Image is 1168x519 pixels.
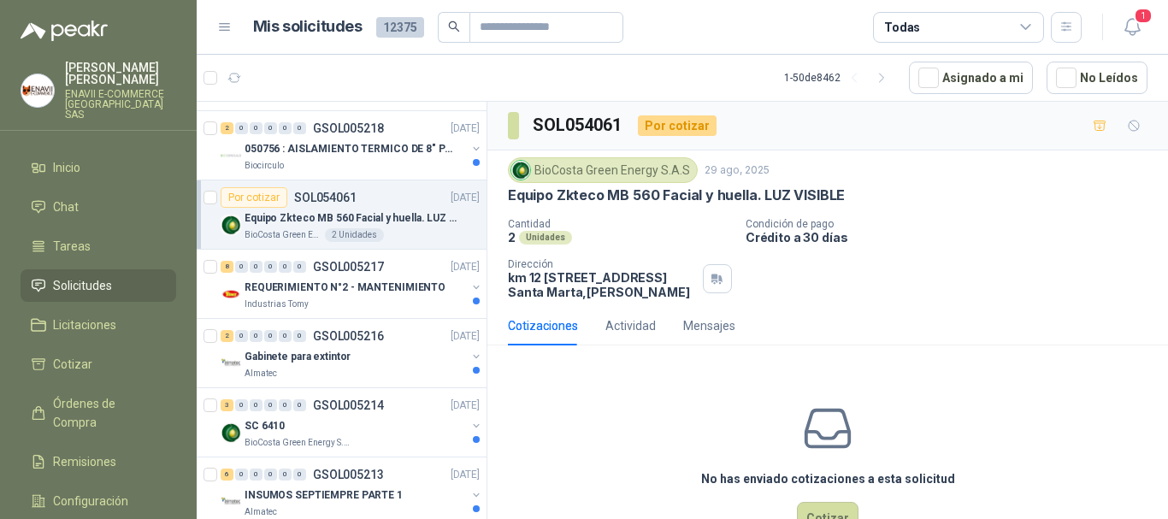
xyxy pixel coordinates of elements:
[313,330,384,342] p: GSOL005216
[21,74,54,107] img: Company Logo
[508,218,732,230] p: Cantidad
[533,112,624,139] h3: SOL054061
[293,261,306,273] div: 0
[21,191,176,223] a: Chat
[376,17,424,38] span: 12375
[293,330,306,342] div: 0
[245,418,285,434] p: SC 6410
[245,505,277,519] p: Almatec
[448,21,460,32] span: search
[508,230,516,245] p: 2
[508,157,698,183] div: BioCosta Green Energy S.A.S
[313,122,384,134] p: GSOL005218
[53,276,112,295] span: Solicitudes
[746,230,1161,245] p: Crédito a 30 días
[293,469,306,481] div: 0
[21,309,176,341] a: Licitaciones
[313,399,384,411] p: GSOL005214
[245,436,352,450] p: BioCosta Green Energy S.A.S
[279,330,292,342] div: 0
[245,298,309,311] p: Industrias Tomy
[294,192,357,203] p: SOL054061
[313,469,384,481] p: GSOL005213
[235,469,248,481] div: 0
[53,492,128,510] span: Configuración
[279,469,292,481] div: 0
[519,231,572,245] div: Unidades
[21,348,176,380] a: Cotizar
[221,330,233,342] div: 2
[245,280,445,296] p: REQUERIMIENTO N°2 - MANTENIMIENTO
[221,464,483,519] a: 6 0 0 0 0 0 GSOL005213[DATE] Company LogoINSUMOS SEPTIEMPRE PARTE 1Almatec
[221,257,483,311] a: 8 0 0 0 0 0 GSOL005217[DATE] Company LogoREQUERIMIENTO N°2 - MANTENIMIENTOIndustrias Tomy
[53,394,160,432] span: Órdenes de Compra
[1047,62,1147,94] button: No Leídos
[293,122,306,134] div: 0
[511,161,530,180] img: Company Logo
[784,64,895,91] div: 1 - 50 de 8462
[746,218,1161,230] p: Condición de pago
[21,230,176,262] a: Tareas
[451,121,480,137] p: [DATE]
[909,62,1033,94] button: Asignado a mi
[221,118,483,173] a: 2 0 0 0 0 0 GSOL005218[DATE] Company Logo050756 : AISLAMIENTO TERMICO DE 8" PARA TUBERIABiocirculo
[21,485,176,517] a: Configuración
[279,261,292,273] div: 0
[250,261,263,273] div: 0
[701,469,955,488] h3: No has enviado cotizaciones a esta solicitud
[253,15,363,39] h1: Mis solicitudes
[451,467,480,483] p: [DATE]
[250,399,263,411] div: 0
[221,261,233,273] div: 8
[221,353,241,374] img: Company Logo
[221,395,483,450] a: 3 0 0 0 0 0 GSOL005214[DATE] Company LogoSC 6410BioCosta Green Energy S.A.S
[221,492,241,512] img: Company Logo
[250,330,263,342] div: 0
[508,270,696,299] p: km 12 [STREET_ADDRESS] Santa Marta , [PERSON_NAME]
[53,158,80,177] span: Inicio
[250,469,263,481] div: 0
[605,316,656,335] div: Actividad
[451,398,480,414] p: [DATE]
[451,259,480,275] p: [DATE]
[235,330,248,342] div: 0
[264,399,277,411] div: 0
[250,122,263,134] div: 0
[21,445,176,478] a: Remisiones
[279,399,292,411] div: 0
[221,399,233,411] div: 3
[245,228,321,242] p: BioCosta Green Energy S.A.S
[264,261,277,273] div: 0
[245,487,403,504] p: INSUMOS SEPTIEMPRE PARTE 1
[245,141,457,157] p: 050756 : AISLAMIENTO TERMICO DE 8" PARA TUBERIA
[683,316,735,335] div: Mensajes
[508,258,696,270] p: Dirección
[884,18,920,37] div: Todas
[325,228,384,242] div: 2 Unidades
[293,399,306,411] div: 0
[221,326,483,380] a: 2 0 0 0 0 0 GSOL005216[DATE] Company LogoGabinete para extintorAlmatec
[508,186,845,204] p: Equipo Zkteco MB 560 Facial y huella. LUZ VISIBLE
[221,422,241,443] img: Company Logo
[221,122,233,134] div: 2
[65,62,176,86] p: [PERSON_NAME] [PERSON_NAME]
[451,328,480,345] p: [DATE]
[221,145,241,166] img: Company Logo
[221,284,241,304] img: Company Logo
[53,237,91,256] span: Tareas
[197,180,487,250] a: Por cotizarSOL054061[DATE] Company LogoEquipo Zkteco MB 560 Facial y huella. LUZ VISIBLEBioCosta ...
[508,316,578,335] div: Cotizaciones
[264,469,277,481] div: 0
[279,122,292,134] div: 0
[53,198,79,216] span: Chat
[451,190,480,206] p: [DATE]
[245,210,457,227] p: Equipo Zkteco MB 560 Facial y huella. LUZ VISIBLE
[264,122,277,134] div: 0
[705,162,770,179] p: 29 ago, 2025
[245,367,277,380] p: Almatec
[65,89,176,120] p: ENAVII E-COMMERCE [GEOGRAPHIC_DATA] SAS
[638,115,717,136] div: Por cotizar
[221,187,287,208] div: Por cotizar
[313,261,384,273] p: GSOL005217
[1117,12,1147,43] button: 1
